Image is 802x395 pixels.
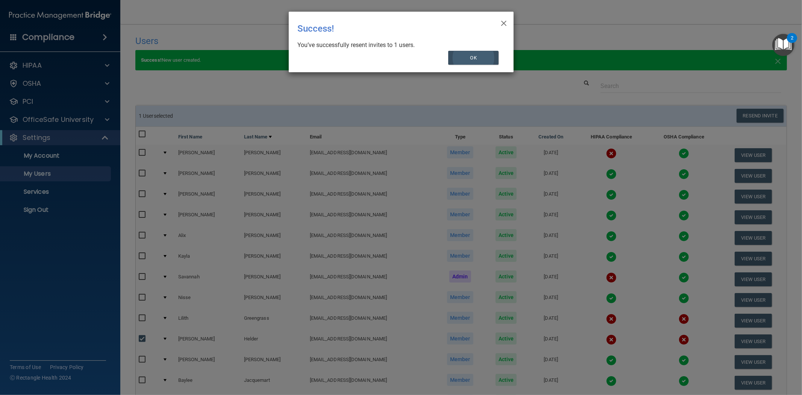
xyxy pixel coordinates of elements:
[791,38,793,48] div: 2
[448,51,499,65] button: OK
[298,18,474,39] div: Success!
[298,41,499,49] div: You’ve successfully resent invites to 1 users.
[500,15,507,30] span: ×
[772,34,794,56] button: Open Resource Center, 2 new notifications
